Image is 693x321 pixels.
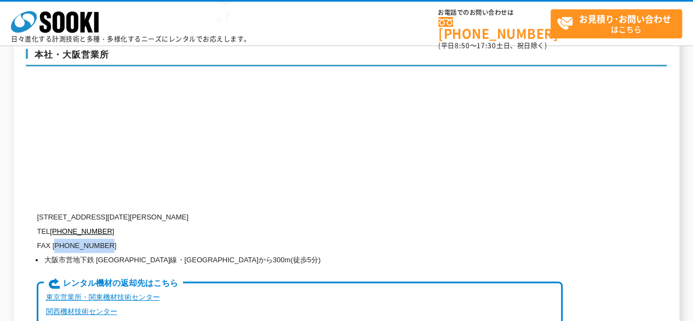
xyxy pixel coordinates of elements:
a: お見積り･お問い合わせはこちら [551,9,682,38]
p: 日々進化する計測技術と多種・多様化するニーズにレンタルでお応えします。 [11,36,251,42]
a: [PHONE_NUMBER] [50,227,114,235]
span: お電話でのお問い合わせは [438,9,551,16]
p: [STREET_ADDRESS][DATE][PERSON_NAME] [37,210,563,224]
span: はこちら [557,10,681,37]
h3: 本社・大阪営業所 [26,49,667,66]
a: 関西機材技術センター [45,307,117,316]
a: 東京営業所・関東機材技術センター [45,293,159,301]
li: 大阪市営地下鉄 [GEOGRAPHIC_DATA]線・[GEOGRAPHIC_DATA]から300m(徒歩5分) [44,253,563,267]
p: FAX [PHONE_NUMBER] [37,239,563,253]
span: (平日 ～ 土日、祝日除く) [438,41,547,50]
a: [PHONE_NUMBER] [438,17,551,40]
span: 8:50 [455,41,470,50]
span: 17:30 [477,41,496,50]
strong: お見積り･お問い合わせ [579,12,671,25]
span: レンタル機材の返却先はこちら [44,278,182,290]
p: TEL [37,224,563,239]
